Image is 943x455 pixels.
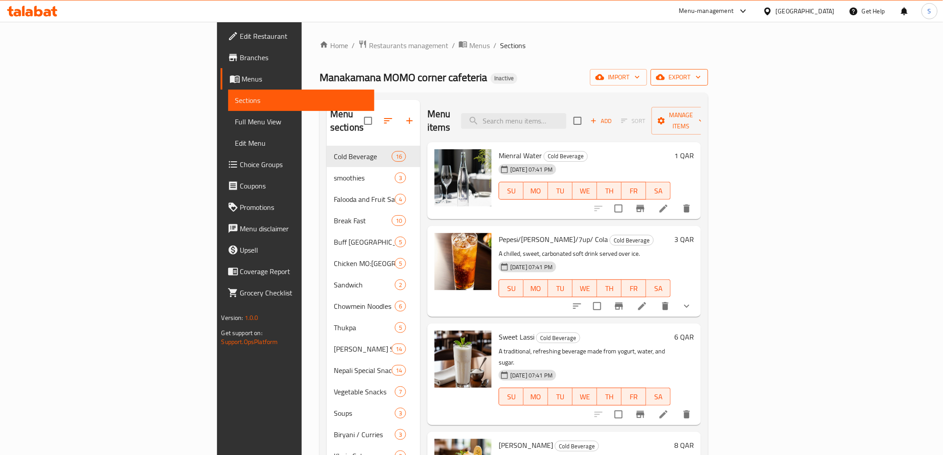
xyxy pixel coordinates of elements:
a: Promotions [221,197,374,218]
span: Pepesi/[PERSON_NAME]/7up/ Cola [499,233,608,246]
span: Chicken MO:[GEOGRAPHIC_DATA] [334,258,395,269]
a: Restaurants management [358,40,448,51]
button: delete [676,198,697,219]
span: Promotions [240,202,367,213]
span: WE [576,390,594,403]
svg: Show Choices [681,301,692,312]
span: Select section first [615,114,652,128]
span: Select to update [609,405,628,424]
button: WE [573,182,597,200]
div: Buff MO:MO [334,237,395,247]
span: Sort sections [377,110,399,131]
span: 1.0.0 [245,312,258,324]
span: Break Fast [334,215,392,226]
span: TU [552,282,569,295]
span: Sweet Lassi [499,330,534,344]
button: delete [676,404,697,425]
span: TH [601,282,618,295]
div: Biryani / Curries [334,429,395,440]
a: Edit Restaurant [221,25,374,47]
span: TH [601,184,618,197]
button: SU [499,279,524,297]
button: import [590,69,647,86]
button: delete [655,295,676,317]
span: Sections [235,95,367,106]
a: Edit menu item [637,301,648,312]
span: Menu disclaimer [240,223,367,234]
button: TH [597,388,622,406]
span: 3 [395,430,406,439]
span: Sandwich [334,279,395,290]
span: [PERSON_NAME] [499,439,553,452]
span: 7 [395,388,406,396]
span: Manakamana MOMO corner cafeteria [320,67,487,87]
div: Cold Beverage16 [327,146,420,167]
button: SU [499,388,524,406]
span: export [658,72,701,83]
li: / [452,40,455,51]
span: Sections [500,40,525,51]
span: 3 [395,174,406,182]
span: import [597,72,640,83]
span: Edit Restaurant [240,31,367,41]
span: Menus [242,74,367,84]
a: Sections [228,90,374,111]
div: Thukpa5 [327,317,420,338]
a: Menu disclaimer [221,218,374,239]
a: Edit menu item [658,409,669,420]
a: Coupons [221,175,374,197]
span: FR [625,184,643,197]
div: Chicken MO:MO [334,258,395,269]
span: Chowmein Noodles [334,301,395,312]
a: Coverage Report [221,261,374,282]
button: SA [646,279,671,297]
div: Sandwich2 [327,274,420,295]
div: items [392,365,406,376]
span: [PERSON_NAME] Set [334,344,392,354]
button: MO [524,182,548,200]
div: items [392,344,406,354]
h2: Menu items [427,107,451,134]
button: TU [548,279,573,297]
span: Add item [587,114,615,128]
div: Soups [334,408,395,418]
span: Coupons [240,180,367,191]
div: Chowmein Noodles6 [327,295,420,317]
span: Mienral Water [499,149,542,162]
span: 2 [395,281,406,289]
span: Thukpa [334,322,395,333]
div: Biryani / Curries3 [327,424,420,445]
span: 4 [395,195,406,204]
span: Manage items [659,110,704,132]
div: items [395,322,406,333]
span: WE [576,184,594,197]
button: FR [622,279,646,297]
button: WE [573,388,597,406]
span: Vegetable Snacks [334,386,395,397]
img: Pepesi/Mirinda/7up/ Cola [435,233,492,290]
a: Support.OpsPlatform [221,336,278,348]
a: Full Menu View [228,111,374,132]
div: Buff [GEOGRAPHIC_DATA]:[GEOGRAPHIC_DATA]5 [327,231,420,253]
button: Branch-specific-item [630,198,651,219]
span: [DATE] 07:41 PM [507,165,556,174]
div: items [395,172,406,183]
div: Inactive [491,73,517,84]
span: Cold Beverage [334,151,392,162]
span: Add [589,116,613,126]
span: MO [527,390,545,403]
span: Falooda and Fruit Salad [334,194,395,205]
div: Cold Beverage [536,332,580,343]
span: smoothies [334,172,395,183]
a: Choice Groups [221,154,374,175]
button: WE [573,279,597,297]
p: A traditional, refreshing beverage made from yogurt, water, and sugar. [499,346,671,368]
button: TH [597,182,622,200]
span: FR [625,390,643,403]
div: smoothies3 [327,167,420,189]
span: S [928,6,931,16]
span: Nepali Special Snacks [334,365,392,376]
